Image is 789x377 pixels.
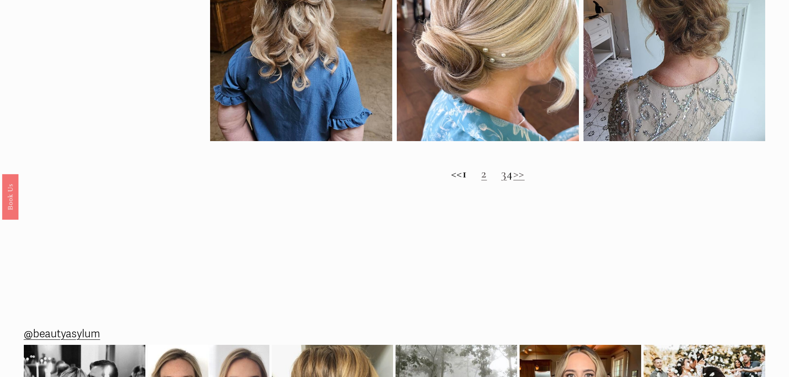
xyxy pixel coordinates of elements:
a: >> [513,166,525,181]
a: 3 [501,166,507,181]
a: 2 [481,166,487,181]
a: @beautyasylum [24,324,100,344]
strong: 1 [462,166,467,181]
h2: << 4 [210,166,765,181]
a: Book Us [2,174,18,219]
